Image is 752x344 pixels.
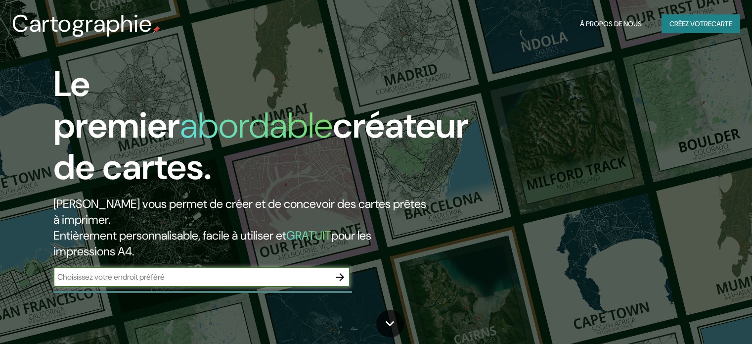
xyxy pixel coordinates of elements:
button: Créez votrecarte [662,14,740,33]
font: [PERSON_NAME] vous permet de créer et de concevoir des cartes prêtes à imprimer. [53,196,426,227]
input: Choisissez votre endroit préféré [53,271,330,283]
button: À propos de nous [576,14,646,33]
font: Créez votre [669,19,711,28]
font: abordable [180,102,333,148]
img: mappin-pin [152,26,160,34]
font: Entièrement personnalisable, facile à utiliser et [53,228,286,243]
font: Cartographie [12,8,152,39]
font: créateur de cartes. [53,102,469,190]
font: À propos de nous [580,19,642,28]
font: Le premier [53,61,180,148]
font: carte [711,19,732,28]
font: GRATUIT [286,228,331,243]
font: pour les impressions A4. [53,228,371,259]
